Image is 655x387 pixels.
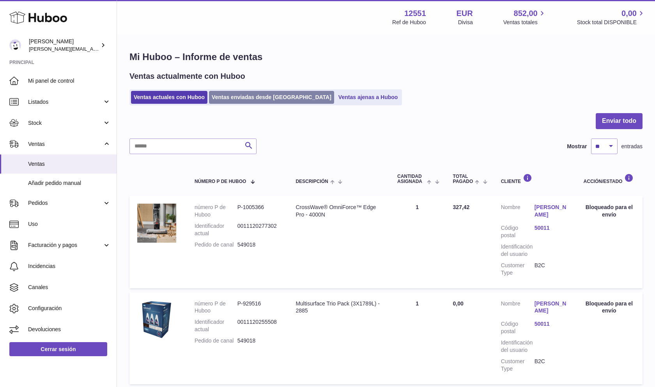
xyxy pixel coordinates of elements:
dd: P-929516 [237,300,280,315]
strong: EUR [457,8,473,19]
span: Stock total DISPONIBLE [577,19,646,26]
dt: Identificación del usuario [501,243,535,258]
a: [PERSON_NAME] [535,204,568,218]
dd: 0011120277302 [237,222,280,237]
div: [PERSON_NAME] [29,38,99,53]
span: Cantidad ASIGNADA [397,174,425,184]
span: Ventas totales [503,19,547,26]
span: 327,42 [453,204,470,210]
h1: Mi Huboo – Informe de ventas [129,51,643,63]
dd: B2C [535,358,568,373]
a: [PERSON_NAME] [535,300,568,315]
span: Ventas [28,160,111,168]
span: Stock [28,119,103,127]
dd: 0011120255508 [237,318,280,333]
a: 0,00 Stock total DISPONIBLE [577,8,646,26]
span: Descripción [296,179,328,184]
span: Pedidos [28,199,103,207]
div: CrossWave® OmniForce™ Edge Pro - 4000N [296,204,382,218]
div: Acción/Estado [584,174,635,184]
dt: Identificador actual [195,318,237,333]
dt: Identificación del usuario [501,339,535,354]
td: 1 [389,292,445,384]
button: Enviar todo [596,113,643,129]
dt: número P de Huboo [195,300,237,315]
span: Mi panel de control [28,77,111,85]
dd: 549018 [237,337,280,344]
dd: P-1005366 [237,204,280,218]
img: 125511707999535.jpg [137,300,176,339]
dd: B2C [535,262,568,277]
a: Ventas actuales con Huboo [131,91,207,104]
span: Añadir pedido manual [28,179,111,187]
dt: Código postal [501,224,535,239]
dt: Identificador actual [195,222,237,237]
a: Ventas enviadas desde [GEOGRAPHIC_DATA] [209,91,334,104]
span: Incidencias [28,263,111,270]
span: Uso [28,220,111,228]
span: 0,00 [453,300,464,307]
span: 0,00 [621,8,637,19]
span: Total pagado [453,174,473,184]
span: entradas [621,143,643,150]
dt: Customer Type [501,358,535,373]
span: Configuración [28,305,111,312]
dt: número P de Huboo [195,204,237,218]
div: Multisurface Trio Pack (3X1789L) - 2885 [296,300,382,315]
div: Ref de Huboo [392,19,426,26]
h2: Ventas actualmente con Huboo [129,71,245,82]
dt: Pedido de canal [195,241,237,249]
dt: Customer Type [501,262,535,277]
dt: Código postal [501,320,535,335]
span: número P de Huboo [195,179,246,184]
img: gerardo.montoiro@cleverenterprise.es [9,39,21,51]
span: 852,00 [514,8,538,19]
a: 852,00 Ventas totales [503,8,547,26]
dt: Pedido de canal [195,337,237,344]
span: Facturación y pagos [28,241,103,249]
span: Ventas [28,140,103,148]
div: Bloqueado para el envío [584,300,635,315]
strong: 12551 [404,8,426,19]
span: Devoluciones [28,326,111,333]
a: Cerrar sesión [9,342,107,356]
dt: Nombre [501,204,535,220]
span: [PERSON_NAME][EMAIL_ADDRESS][DOMAIN_NAME] [29,46,156,52]
span: Canales [28,284,111,291]
span: Listados [28,98,103,106]
a: 50011 [535,224,568,232]
img: 1724060741.jpg [137,204,176,243]
label: Mostrar [567,143,587,150]
dd: 549018 [237,241,280,249]
div: Cliente [501,174,568,184]
dt: Nombre [501,300,535,317]
a: Ventas ajenas a Huboo [336,91,401,104]
a: 50011 [535,320,568,328]
td: 1 [389,196,445,288]
div: Bloqueado para el envío [584,204,635,218]
div: Divisa [458,19,473,26]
